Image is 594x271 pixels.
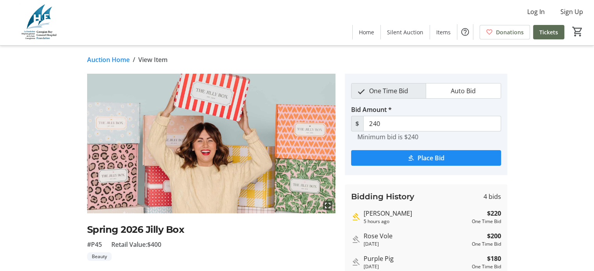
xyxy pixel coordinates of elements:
div: One Time Bid [472,241,501,248]
mat-icon: fullscreen [323,201,332,210]
tr-label-badge: Beauty [87,252,112,261]
button: Help [457,24,473,40]
button: Cart [571,25,585,39]
span: Items [436,28,451,36]
span: View Item [138,55,168,64]
div: One Time Bid [472,218,501,225]
mat-icon: Outbid [351,257,360,267]
a: Donations [480,25,530,39]
span: 4 bids [483,192,501,201]
div: Rose Vole [364,231,469,241]
a: Silent Auction [381,25,430,39]
span: $ [351,116,364,131]
span: Donations [496,28,524,36]
div: Purple Pig [364,254,469,263]
strong: $220 [487,209,501,218]
a: Auction Home [87,55,130,64]
button: Place Bid [351,150,501,166]
button: Sign Up [554,5,589,18]
img: Georgian Bay General Hospital Foundation's Logo [5,3,74,42]
a: Home [353,25,380,39]
div: [DATE] [364,241,469,248]
a: Items [430,25,457,39]
label: Bid Amount * [351,105,392,114]
a: Tickets [533,25,564,39]
div: One Time Bid [472,263,501,270]
div: [PERSON_NAME] [364,209,469,218]
span: Place Bid [417,153,444,163]
div: [DATE] [364,263,469,270]
span: Home [359,28,374,36]
span: Retail Value: $400 [111,240,161,249]
strong: $200 [487,231,501,241]
div: 5 hours ago [364,218,469,225]
mat-icon: Highest bid [351,212,360,221]
img: Image [87,74,335,213]
h2: Spring 2026 Jilly Box [87,223,335,237]
span: Silent Auction [387,28,423,36]
span: One Time Bid [364,83,413,98]
tr-hint: Minimum bid is $240 [357,133,418,141]
span: Log In [527,7,545,16]
span: #P45 [87,240,102,249]
span: Sign Up [560,7,583,16]
span: Tickets [539,28,558,36]
h3: Bidding History [351,191,414,202]
span: / [133,55,135,64]
span: Auto Bid [446,83,480,98]
button: Log In [521,5,551,18]
mat-icon: Outbid [351,235,360,244]
strong: $180 [487,254,501,263]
